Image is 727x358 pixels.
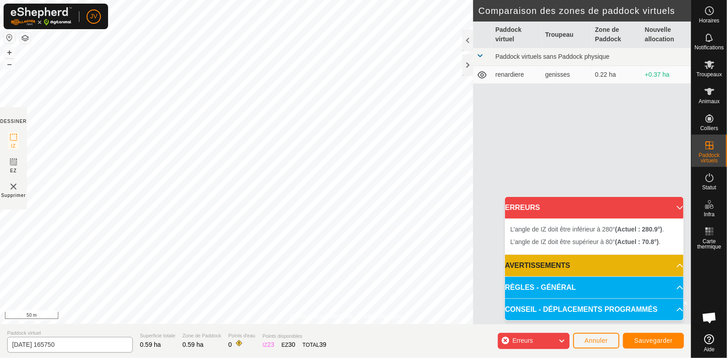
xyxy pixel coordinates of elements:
[505,255,683,276] p-accordion-header: AVERTISSEMENTS
[1,192,26,199] span: Supprimer
[505,304,657,315] span: CONSEIL - DÉPLACEMENTS PROGRAMMÉS
[615,226,662,233] b: (Actuel : 280.9°)
[699,18,719,23] span: Horaires
[623,333,684,349] button: Sauvegarder
[319,341,326,348] span: 39
[702,185,716,190] span: Statut
[8,181,19,192] img: Paddock virtuel
[573,333,620,349] button: Annuler
[697,72,722,77] span: Troupeaux
[303,340,326,349] div: TOTAL
[585,337,608,344] span: Annuler
[492,66,542,84] td: renardiere
[228,332,255,340] span: Points d'eau
[510,226,664,233] span: L’angle de IZ doit être inférieur à 280° .
[615,238,659,245] b: (Actuel : 70.8°)
[4,32,15,43] button: Réinitialiser la carte
[90,12,97,21] span: JV
[510,238,661,245] span: L’angle de IZ doit être supérieur à 80° .
[704,347,714,352] span: Aide
[20,33,30,44] button: Couches de carte
[505,299,683,320] p-accordion-header: CONSEIL - DÉPLACEMENTS PROGRAMMÉS
[641,66,691,84] td: +0.37 ha
[505,202,540,213] span: ERREURS
[140,332,175,340] span: Superficie totale
[288,341,296,348] span: 30
[282,340,296,349] div: EZ
[290,312,353,320] a: Politique de confidentialité
[267,341,274,348] span: 23
[183,341,204,348] span: 0.59 ha
[505,197,683,218] p-accordion-header: ERREURS
[545,70,588,79] div: genisses
[140,341,161,348] span: 0.59 ha
[7,329,133,337] span: Paddock virtuel
[692,331,727,356] a: Aide
[492,22,542,48] th: Paddock virtuel
[262,332,326,340] span: Points disponibles
[363,312,401,320] a: Contactez-nous
[694,239,725,249] span: Carte thermique
[696,304,723,331] div: Ouvrir le chat
[183,332,221,340] span: Zone de Paddock
[262,340,274,349] div: IZ
[513,337,533,344] span: Erreurs
[11,7,72,26] img: Logo Gallagher
[700,126,718,131] span: Colliers
[592,22,641,48] th: Zone de Paddock
[695,45,724,50] span: Notifications
[592,66,641,84] td: 0.22 ha
[542,22,592,48] th: Troupeau
[634,337,673,344] span: Sauvegarder
[10,167,17,174] span: EZ
[11,143,16,149] span: IZ
[505,218,683,254] p-accordion-content: ERREURS
[4,47,15,58] button: +
[641,22,691,48] th: Nouvelle allocation
[699,99,720,104] span: Animaux
[505,282,576,293] span: RÈGLES - GÉNÉRAL
[505,277,683,298] p-accordion-header: RÈGLES - GÉNÉRAL
[479,5,691,16] h2: Comparaison des zones de paddock virtuels
[694,153,725,163] span: Paddock virtuels
[496,53,609,60] span: Paddock virtuels sans Paddock physique
[505,260,570,271] span: AVERTISSEMENTS
[704,212,714,217] span: Infra
[228,341,232,348] span: 0
[4,59,15,70] button: –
